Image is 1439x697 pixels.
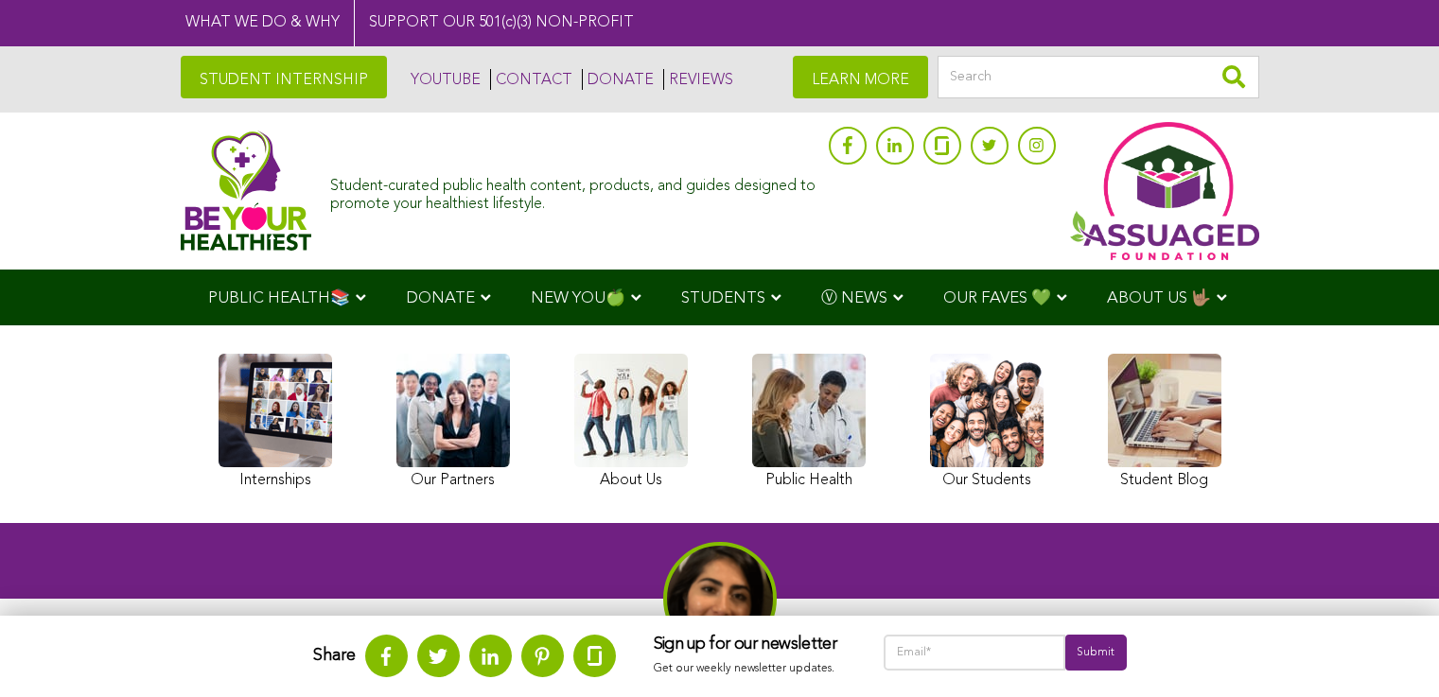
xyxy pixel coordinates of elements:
[1344,606,1439,697] iframe: Chat Widget
[406,290,475,306] span: DONATE
[663,69,733,90] a: REVIEWS
[406,69,481,90] a: YOUTUBE
[181,131,312,251] img: Assuaged
[582,69,654,90] a: DONATE
[1065,635,1126,671] input: Submit
[654,635,846,655] h3: Sign up for our newsletter
[531,290,625,306] span: NEW YOU🍏
[938,56,1259,98] input: Search
[681,290,765,306] span: STUDENTS
[208,290,350,306] span: PUBLIC HEALTH📚
[821,290,887,306] span: Ⓥ NEWS
[330,168,818,214] div: Student-curated public health content, products, and guides designed to promote your healthiest l...
[793,56,928,98] a: LEARN MORE
[181,56,387,98] a: STUDENT INTERNSHIP
[1107,290,1211,306] span: ABOUT US 🤟🏽
[1070,122,1259,260] img: Assuaged App
[654,659,846,680] p: Get our weekly newsletter updates.
[313,647,356,664] strong: Share
[588,646,602,666] img: glassdoor.svg
[181,270,1259,325] div: Navigation Menu
[943,290,1051,306] span: OUR FAVES 💚
[490,69,572,90] a: CONTACT
[935,136,948,155] img: glassdoor
[884,635,1066,671] input: Email*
